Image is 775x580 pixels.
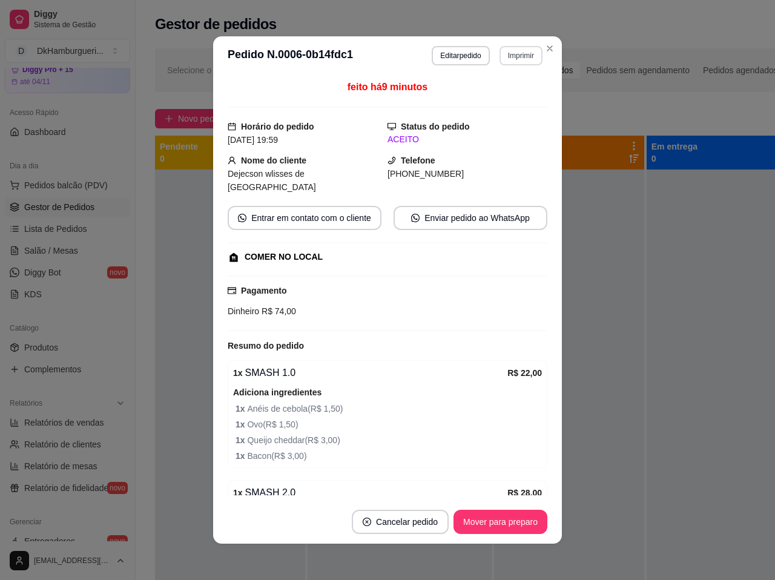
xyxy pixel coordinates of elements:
span: whats-app [238,214,246,222]
span: close-circle [363,518,371,526]
strong: 1 x [236,451,247,461]
span: Anéis de cebola ( R$ 1,50 ) [236,402,542,415]
span: phone [387,156,396,165]
button: Mover para preparo [453,510,547,534]
div: ACEITO [387,133,547,146]
div: COMER NO LOCAL [245,251,323,263]
span: [DATE] 19:59 [228,135,278,145]
strong: Telefone [401,156,435,165]
strong: Pagamento [241,286,286,295]
span: Dinheiro [228,306,259,316]
span: R$ 74,00 [259,306,296,316]
strong: R$ 22,00 [507,368,542,378]
strong: Status do pedido [401,122,470,131]
strong: 1 x [233,368,243,378]
span: credit-card [228,286,236,295]
strong: 1 x [233,488,243,498]
span: feito há 9 minutos [348,82,427,92]
strong: 1 x [236,420,247,429]
div: SMASH 1.0 [233,366,507,380]
span: [PHONE_NUMBER] [387,169,464,179]
span: Dejecson wlisses de [GEOGRAPHIC_DATA] [228,169,316,192]
strong: 1 x [236,435,247,445]
button: close-circleCancelar pedido [352,510,449,534]
button: Imprimir [500,46,542,65]
div: SMASH 2.0 [233,486,507,500]
strong: Nome do cliente [241,156,306,165]
button: Close [540,39,559,58]
strong: 1 x [236,404,247,414]
span: Queijo cheddar ( R$ 3,00 ) [236,433,542,447]
span: user [228,156,236,165]
button: whats-appEntrar em contato com o cliente [228,206,381,230]
span: whats-app [411,214,420,222]
span: Ovo ( R$ 1,50 ) [236,418,542,431]
strong: Horário do pedido [241,122,314,131]
span: Bacon ( R$ 3,00 ) [236,449,542,463]
span: desktop [387,122,396,131]
strong: Resumo do pedido [228,341,304,351]
button: Editarpedido [432,46,489,65]
strong: Adiciona ingredientes [233,387,322,397]
span: calendar [228,122,236,131]
strong: R$ 28,00 [507,488,542,498]
button: whats-appEnviar pedido ao WhatsApp [394,206,547,230]
h3: Pedido N. 0006-0b14fdc1 [228,46,353,65]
